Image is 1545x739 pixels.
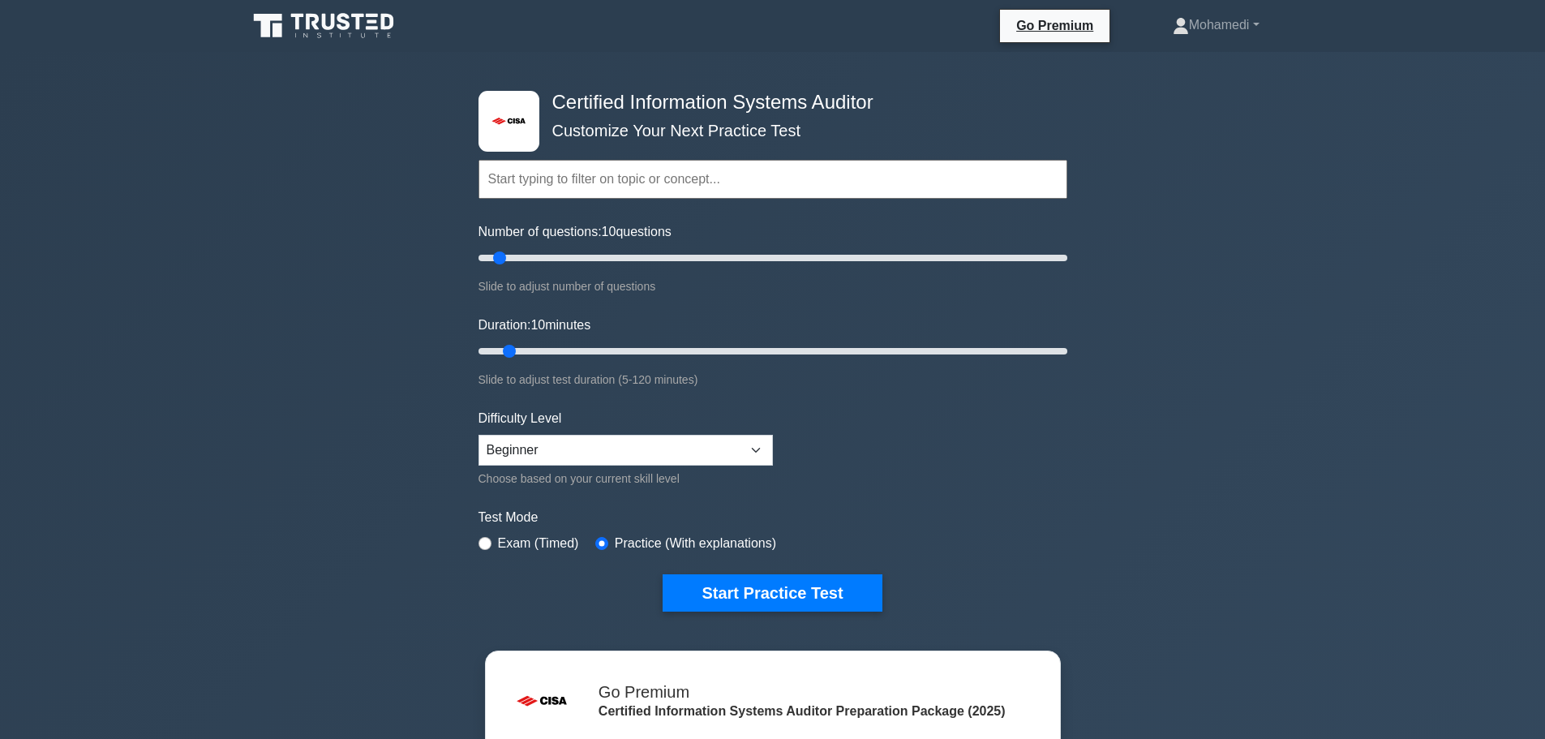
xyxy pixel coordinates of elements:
span: 10 [602,225,616,238]
a: Mohamedi [1134,9,1298,41]
div: Slide to adjust number of questions [479,277,1067,296]
label: Duration: minutes [479,316,591,335]
label: Exam (Timed) [498,534,579,553]
span: 10 [530,318,545,332]
div: Choose based on your current skill level [479,469,773,488]
h4: Certified Information Systems Auditor [546,91,988,114]
button: Start Practice Test [663,574,882,612]
div: Slide to adjust test duration (5-120 minutes) [479,370,1067,389]
label: Number of questions: questions [479,222,672,242]
a: Go Premium [1006,15,1103,36]
label: Test Mode [479,508,1067,527]
label: Practice (With explanations) [615,534,776,553]
input: Start typing to filter on topic or concept... [479,160,1067,199]
label: Difficulty Level [479,409,562,428]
